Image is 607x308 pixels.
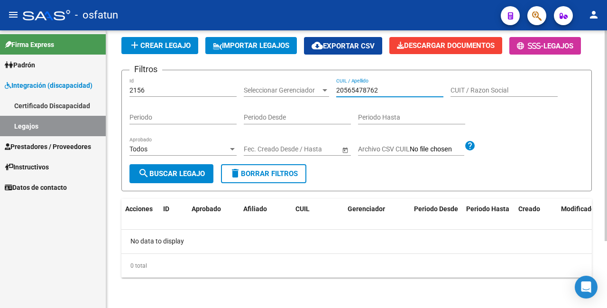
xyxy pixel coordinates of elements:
button: Buscar Legajo [129,164,213,183]
span: Acciones [125,205,153,213]
span: Gerenciador [348,205,385,213]
span: Archivo CSV CUIL [358,145,410,153]
div: Open Intercom Messenger [575,276,598,299]
mat-icon: person [588,9,599,20]
button: Open calendar [340,145,350,155]
span: Seleccionar Gerenciador [244,86,321,94]
datatable-header-cell: Periodo Desde [410,199,462,230]
mat-icon: cloud_download [312,40,323,51]
span: Prestadores / Proveedores [5,141,91,152]
input: End date [281,145,328,153]
span: Creado [518,205,540,213]
span: Instructivos [5,162,49,172]
datatable-header-cell: Periodo Hasta [462,199,515,230]
span: Padrón [5,60,35,70]
span: Aprobado [192,205,221,213]
datatable-header-cell: Afiliado [239,199,292,230]
datatable-header-cell: CUIL [292,199,344,230]
span: Legajos [543,42,573,50]
span: Crear Legajo [129,41,191,50]
span: Periodo Desde [414,205,458,213]
span: Firma Express [5,39,54,50]
button: Descargar Documentos [389,37,502,54]
span: Borrar Filtros [230,169,298,178]
button: Exportar CSV [304,37,382,55]
mat-icon: help [464,140,476,151]
datatable-header-cell: Acciones [121,199,159,230]
div: No data to display [121,230,592,253]
mat-icon: search [138,168,149,179]
button: -Legajos [509,37,581,55]
span: Afiliado [243,205,267,213]
span: ID [163,205,169,213]
mat-icon: add [129,39,140,51]
span: - osfatun [75,5,118,26]
div: 0 total [121,254,592,278]
span: CUIL [295,205,310,213]
input: Archivo CSV CUIL [410,145,464,154]
span: Datos de contacto [5,182,67,193]
button: IMPORTAR LEGAJOS [205,37,297,54]
input: Start date [244,145,273,153]
datatable-header-cell: ID [159,199,188,230]
span: Todos [129,145,147,153]
span: Modificado [561,205,595,213]
button: Crear Legajo [121,37,198,54]
span: IMPORTAR LEGAJOS [213,41,289,50]
datatable-header-cell: Gerenciador [344,199,410,230]
h3: Filtros [129,63,162,76]
mat-icon: delete [230,168,241,179]
span: Buscar Legajo [138,169,205,178]
mat-icon: menu [8,9,19,20]
span: Exportar CSV [312,42,375,50]
datatable-header-cell: Creado [515,199,557,230]
datatable-header-cell: Modificado [557,199,600,230]
span: Periodo Hasta [466,205,509,213]
datatable-header-cell: Aprobado [188,199,226,230]
span: - [517,42,543,50]
span: Descargar Documentos [397,41,495,50]
button: Borrar Filtros [221,164,306,183]
span: Integración (discapacidad) [5,80,92,91]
